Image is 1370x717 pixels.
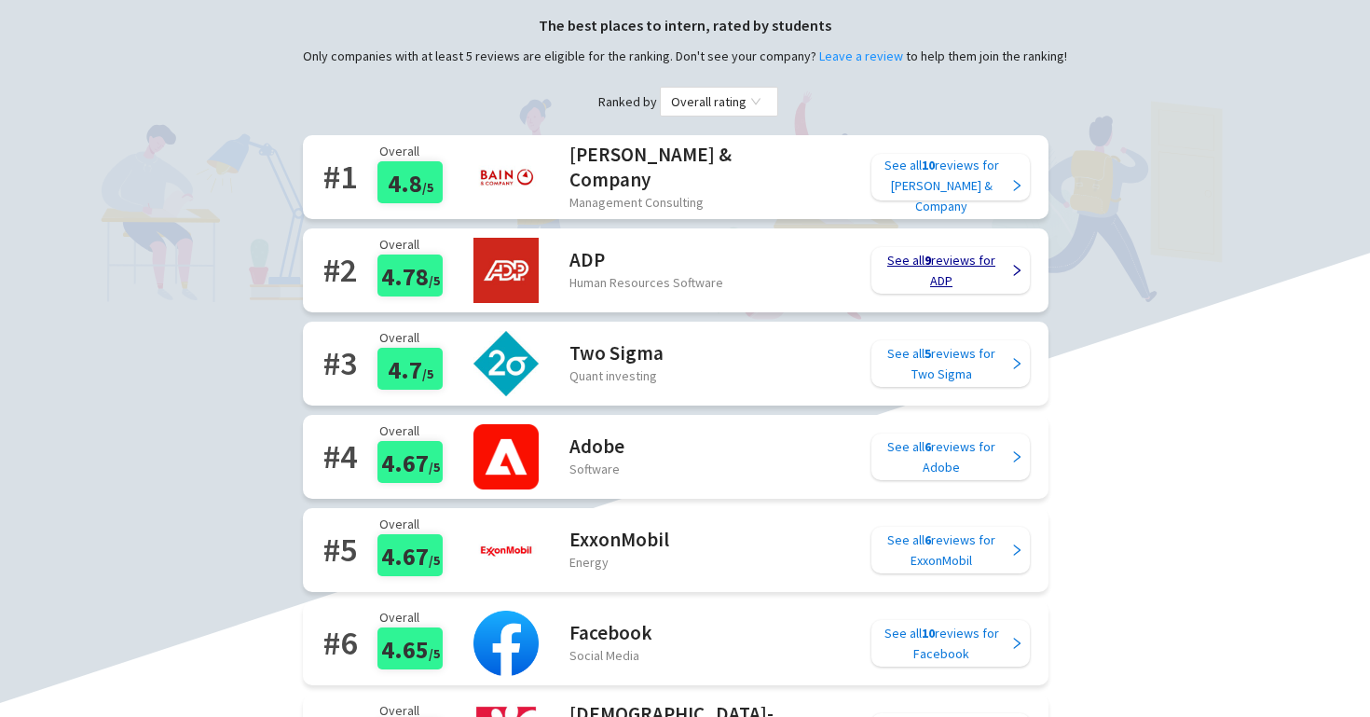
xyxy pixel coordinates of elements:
[429,459,440,476] span: /5
[1010,637,1023,650] span: right
[323,337,358,390] h2: # 3
[379,141,452,161] p: Overall
[473,145,539,210] img: Bain & Company
[569,459,624,479] div: Software
[473,424,539,489] img: Adobe
[473,238,539,303] img: ADP
[473,331,539,396] img: Two Sigma
[569,620,652,645] h2: Facebook
[819,48,903,64] a: Leave a review
[429,645,440,662] span: /5
[303,46,1067,66] p: Only companies with at least 5 reviews are eligible for the ranking. Don't see your company? to h...
[875,623,1007,664] div: See all reviews for Facebook
[303,87,1067,117] div: Ranked by
[1010,544,1023,557] span: right
[671,88,767,116] span: Overall rating
[303,14,1067,38] h3: The best places to intern, rated by students
[875,436,1007,477] div: See all reviews for Adobe
[323,430,358,483] h2: # 4
[377,161,443,203] div: 4.8
[875,250,1007,291] div: See all reviews for ADP
[323,523,358,576] h2: # 5
[429,552,440,569] span: /5
[1010,450,1023,463] span: right
[377,627,443,669] div: 4.65
[871,434,1030,480] a: See all6reviews forAdobe
[871,247,1030,294] a: See all9reviews forADP
[875,155,1007,216] div: See all reviews for [PERSON_NAME] & Company
[569,645,652,666] div: Social Media
[875,530,1007,571] div: See all reviews for ExxonMobil
[871,340,1030,387] a: See all5reviews forTwo Sigma
[377,255,443,296] div: 4.78
[925,438,931,455] b: 6
[1010,264,1023,277] span: right
[569,272,723,293] div: Human Resources Software
[323,616,358,669] h2: # 6
[323,243,358,296] h2: # 2
[429,272,440,289] span: /5
[922,625,935,641] b: 10
[871,154,1030,200] a: See all10reviews for[PERSON_NAME] & Company
[871,620,1030,667] a: See all10reviews forFacebook
[1010,179,1023,192] span: right
[569,192,756,213] div: Management Consulting
[473,611,539,676] img: Facebook
[377,534,443,576] div: 4.67
[569,365,664,386] div: Quant investing
[925,252,931,269] b: 9
[422,365,433,382] span: /5
[925,531,931,548] b: 6
[569,340,664,365] h2: Two Sigma
[379,327,452,348] p: Overall
[871,527,1030,573] a: See all6reviews forExxonMobil
[379,234,452,255] p: Overall
[875,343,1007,384] div: See all reviews for Two Sigma
[925,345,931,362] b: 5
[922,157,935,173] b: 10
[379,421,452,441] p: Overall
[569,527,669,552] h2: ExxonMobil
[569,247,723,272] h2: ADP
[473,517,539,583] img: ExxonMobil
[379,514,452,534] p: Overall
[1010,357,1023,370] span: right
[379,607,452,627] p: Overall
[377,348,443,390] div: 4.7
[569,434,624,459] h2: Adobe
[569,142,756,192] h2: [PERSON_NAME] & Company
[323,150,358,203] h2: # 1
[569,552,669,572] div: Energy
[377,441,443,483] div: 4.67
[422,179,433,196] span: /5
